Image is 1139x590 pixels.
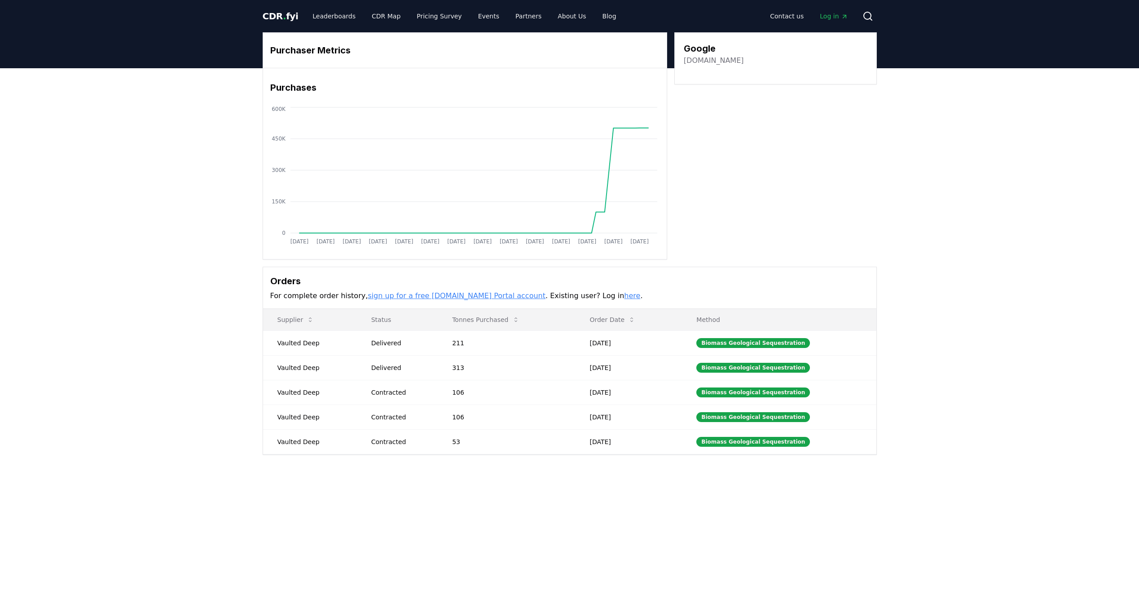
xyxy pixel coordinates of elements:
nav: Main [305,8,623,24]
a: CDR Map [365,8,408,24]
div: Contracted [371,437,431,446]
a: About Us [550,8,593,24]
a: sign up for a free [DOMAIN_NAME] Portal account [368,291,545,300]
tspan: [DATE] [290,238,308,245]
a: [DOMAIN_NAME] [684,55,744,66]
tspan: [DATE] [343,238,361,245]
a: Blog [595,8,624,24]
td: [DATE] [575,405,682,429]
tspan: 300K [272,167,286,173]
nav: Main [763,8,855,24]
tspan: [DATE] [578,238,596,245]
a: Pricing Survey [409,8,469,24]
td: Vaulted Deep [263,380,357,405]
a: Leaderboards [305,8,363,24]
a: CDR.fyi [263,10,299,22]
tspan: [DATE] [604,238,623,245]
tspan: 450K [272,136,286,142]
td: Vaulted Deep [263,330,357,355]
a: here [624,291,640,300]
td: 313 [438,355,575,380]
a: Partners [508,8,549,24]
td: Vaulted Deep [263,355,357,380]
a: Contact us [763,8,811,24]
div: Biomass Geological Sequestration [696,338,810,348]
tspan: [DATE] [499,238,518,245]
h3: Google [684,42,744,55]
td: Vaulted Deep [263,405,357,429]
td: 211 [438,330,575,355]
div: Contracted [371,388,431,397]
p: Method [689,315,869,324]
div: Delivered [371,363,431,372]
td: 106 [438,405,575,429]
tspan: [DATE] [316,238,334,245]
p: Status [364,315,431,324]
tspan: [DATE] [395,238,413,245]
a: Events [471,8,506,24]
tspan: 600K [272,106,286,112]
div: Contracted [371,413,431,422]
tspan: [DATE] [552,238,570,245]
h3: Purchaser Metrics [270,44,660,57]
div: Biomass Geological Sequestration [696,437,810,447]
h3: Orders [270,274,869,288]
td: [DATE] [575,330,682,355]
tspan: 150K [272,198,286,205]
button: Order Date [582,311,642,329]
td: [DATE] [575,380,682,405]
span: Log in [820,12,848,21]
td: Vaulted Deep [263,429,357,454]
span: . [283,11,286,22]
p: For complete order history, . Existing user? Log in . [270,291,869,301]
td: [DATE] [575,429,682,454]
td: 106 [438,380,575,405]
tspan: [DATE] [630,238,649,245]
tspan: [DATE] [421,238,440,245]
button: Supplier [270,311,321,329]
td: 53 [438,429,575,454]
tspan: [DATE] [473,238,492,245]
div: Biomass Geological Sequestration [696,363,810,373]
h3: Purchases [270,81,660,94]
tspan: [DATE] [369,238,387,245]
td: [DATE] [575,355,682,380]
tspan: [DATE] [447,238,466,245]
div: Biomass Geological Sequestration [696,412,810,422]
a: Log in [813,8,855,24]
button: Tonnes Purchased [445,311,526,329]
span: CDR fyi [263,11,299,22]
div: Biomass Geological Sequestration [696,387,810,397]
tspan: 0 [282,230,286,236]
div: Delivered [371,339,431,348]
tspan: [DATE] [526,238,544,245]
